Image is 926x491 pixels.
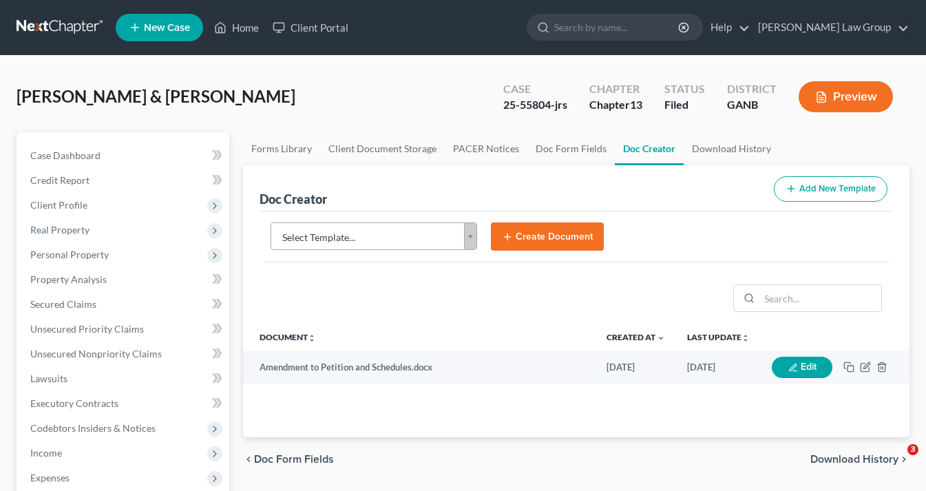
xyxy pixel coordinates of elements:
[589,97,642,113] div: Chapter
[30,348,162,359] span: Unsecured Nonpriority Claims
[684,132,779,165] a: Download History
[810,454,898,465] span: Download History
[19,317,229,342] a: Unsecured Priority Claims
[17,86,295,106] span: [PERSON_NAME] & [PERSON_NAME]
[657,334,665,342] i: expand_more
[30,397,118,409] span: Executory Contracts
[774,176,887,202] button: Add New Template
[243,132,320,165] a: Forms Library
[19,342,229,366] a: Unsecured Nonpriority Claims
[30,447,62,459] span: Income
[19,366,229,391] a: Lawsuits
[282,229,448,247] span: Select Template...
[607,332,665,342] a: Created at expand_more
[907,444,918,455] span: 3
[810,454,909,465] button: Download History chevron_right
[704,15,750,40] a: Help
[207,15,266,40] a: Home
[260,191,327,207] div: Doc Creator
[30,472,70,483] span: Expenses
[554,14,680,40] input: Search by name...
[266,15,355,40] a: Client Portal
[30,174,90,186] span: Credit Report
[19,168,229,193] a: Credit Report
[799,81,893,112] button: Preview
[772,357,832,378] button: Edit
[664,81,705,97] div: Status
[503,97,567,113] div: 25-55804-jrs
[30,249,109,260] span: Personal Property
[741,334,750,342] i: unfold_more
[589,81,642,97] div: Chapter
[727,81,777,97] div: District
[243,454,334,465] button: chevron_left Doc Form Fields
[503,81,567,97] div: Case
[144,23,190,33] span: New Case
[727,97,777,113] div: GANB
[664,97,705,113] div: Filed
[30,422,156,434] span: Codebtors Insiders & Notices
[30,199,87,211] span: Client Profile
[491,222,604,251] button: Create Document
[243,351,596,384] td: Amendment to Petition and Schedules.docx
[271,222,477,250] a: Select Template...
[445,132,527,165] a: PACER Notices
[759,285,881,311] input: Search...
[30,323,144,335] span: Unsecured Priority Claims
[751,15,909,40] a: [PERSON_NAME] Law Group
[30,149,101,161] span: Case Dashboard
[320,132,445,165] a: Client Document Storage
[30,273,107,285] span: Property Analysis
[527,132,615,165] a: Doc Form Fields
[596,351,676,384] td: [DATE]
[879,444,912,477] iframe: Intercom live chat
[30,298,96,310] span: Secured Claims
[687,332,750,342] a: Last Updateunfold_more
[19,143,229,168] a: Case Dashboard
[243,454,254,465] i: chevron_left
[19,391,229,416] a: Executory Contracts
[676,351,761,384] td: [DATE]
[19,267,229,292] a: Property Analysis
[30,373,67,384] span: Lawsuits
[19,292,229,317] a: Secured Claims
[308,334,316,342] i: unfold_more
[630,98,642,111] span: 13
[615,132,684,165] a: Doc Creator
[254,454,334,465] span: Doc Form Fields
[260,332,316,342] a: Documentunfold_more
[30,224,90,236] span: Real Property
